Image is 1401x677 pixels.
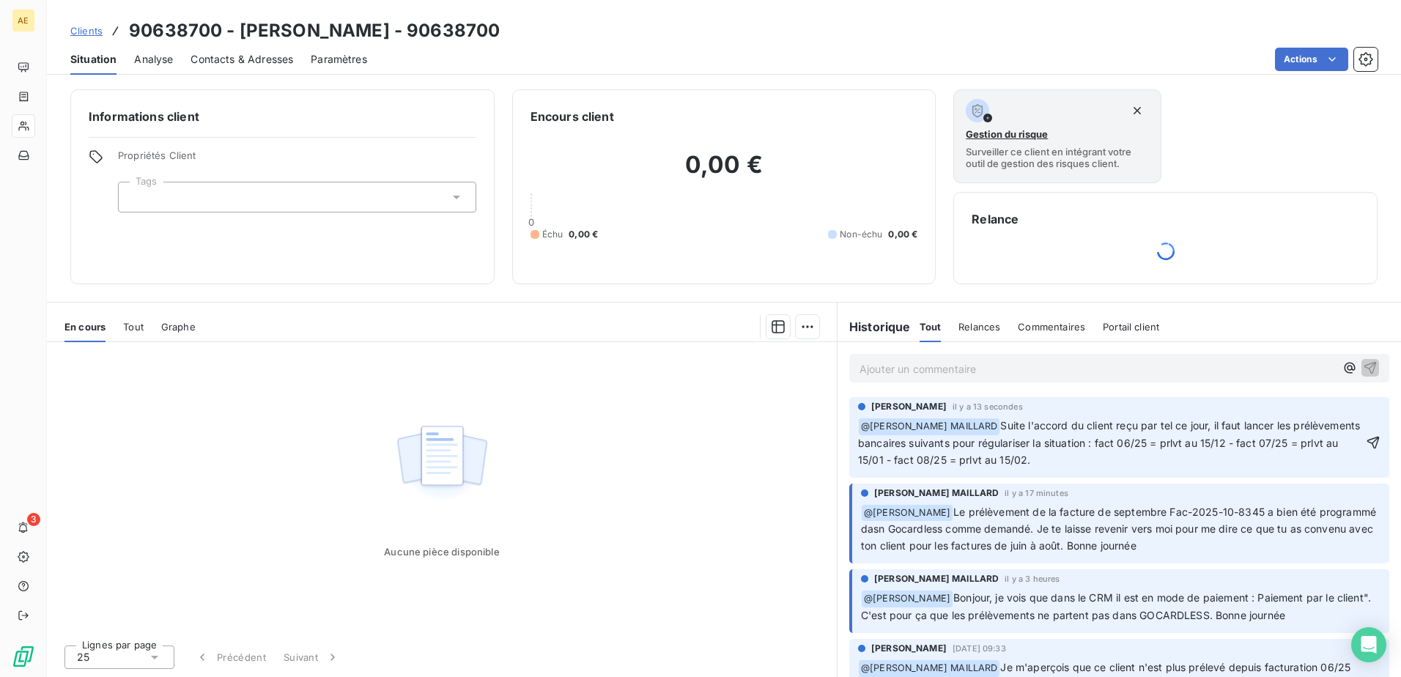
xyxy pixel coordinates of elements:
span: @ [PERSON_NAME] [862,591,953,607]
button: Suivant [275,642,349,673]
h6: Informations client [89,108,476,125]
h6: Relance [972,210,1359,228]
h6: Encours client [531,108,614,125]
span: il y a 3 heures [1005,574,1060,583]
button: Gestion du risqueSurveiller ce client en intégrant votre outil de gestion des risques client. [953,89,1161,183]
span: Situation [70,52,117,67]
span: [PERSON_NAME] [871,642,947,655]
span: Tout [920,321,942,333]
span: En cours [64,321,106,333]
h6: Historique [838,318,911,336]
span: 25 [77,650,89,665]
span: @ [PERSON_NAME] [862,505,953,522]
h2: 0,00 € [531,150,918,194]
span: [PERSON_NAME] MAILLARD [874,487,999,500]
span: Relances [958,321,1000,333]
span: il y a 17 minutes [1005,489,1068,497]
span: Aucune pièce disponible [384,546,499,558]
span: @ [PERSON_NAME] MAILLARD [859,418,999,435]
span: Analyse [134,52,173,67]
div: Open Intercom Messenger [1351,627,1386,662]
span: Paramètres [311,52,367,67]
span: Bonjour, je vois que dans le CRM il est en mode de paiement : Paiement par le client". C'est pour... [861,591,1374,621]
span: Échu [542,228,563,241]
span: Propriétés Client [118,149,476,170]
span: 0 [528,216,534,228]
span: il y a 13 secondes [953,402,1023,411]
span: Contacts & Adresses [191,52,293,67]
span: Graphe [161,321,196,333]
img: Logo LeanPay [12,645,35,668]
button: Actions [1275,48,1348,71]
span: Clients [70,25,103,37]
span: Gestion du risque [966,128,1048,140]
span: [PERSON_NAME] MAILLARD [874,572,999,585]
span: Suite l'accord du client reçu par tel ce jour, il faut lancer les prélèvements bancaires suivants... [858,419,1363,466]
span: 3 [27,513,40,526]
span: Tout [123,321,144,333]
span: 0,00 € [888,228,917,241]
span: 0,00 € [569,228,598,241]
div: AE [12,9,35,32]
h3: 90638700 - [PERSON_NAME] - 90638700 [129,18,500,44]
button: Précédent [186,642,275,673]
span: @ [PERSON_NAME] MAILLARD [859,660,999,677]
span: [PERSON_NAME] [871,400,947,413]
span: Le prélèvement de la facture de septembre Fac-2025-10-8345 a bien été programmé dasn Gocardless c... [861,506,1379,552]
a: Clients [70,23,103,38]
span: Commentaires [1018,321,1085,333]
span: Surveiller ce client en intégrant votre outil de gestion des risques client. [966,146,1148,169]
img: Empty state [395,418,489,508]
span: [DATE] 09:33 [953,644,1006,653]
span: Non-échu [840,228,882,241]
input: Ajouter une valeur [130,190,142,204]
span: Portail client [1103,321,1159,333]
